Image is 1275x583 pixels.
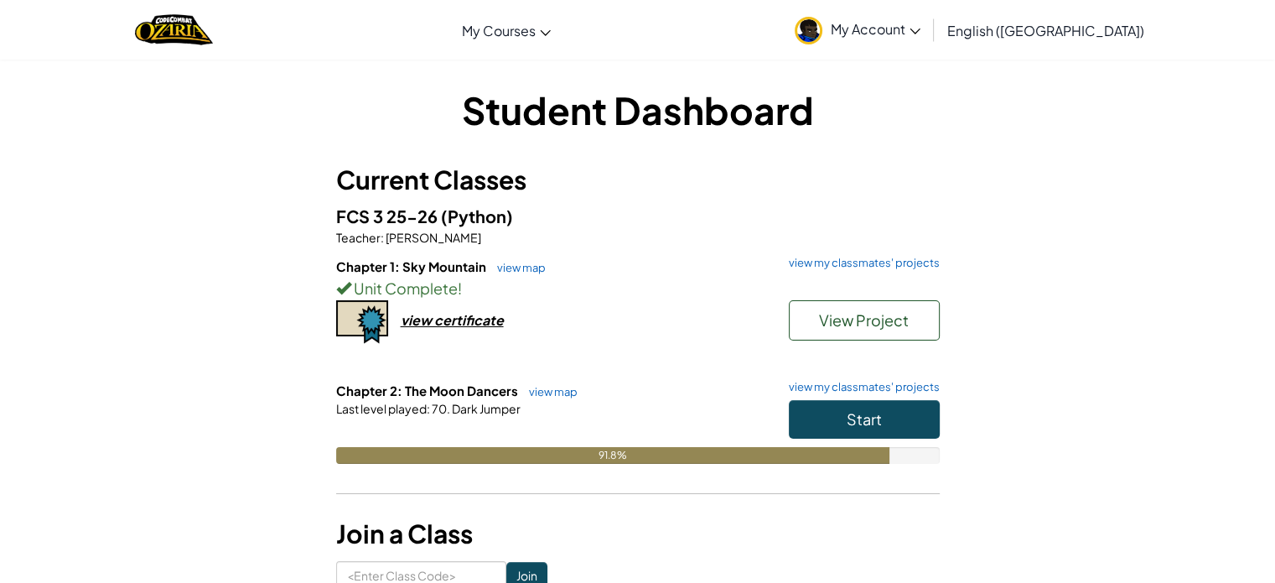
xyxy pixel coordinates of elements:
[336,447,890,464] div: 91.8%
[454,8,559,53] a: My Courses
[786,3,929,56] a: My Account
[336,84,940,136] h1: Student Dashboard
[780,258,940,268] a: view my classmates' projects
[789,400,940,439] button: Start
[831,20,920,38] span: My Account
[351,278,458,298] span: Unit Complete
[427,401,430,416] span: :
[789,300,940,341] button: View Project
[521,385,578,398] a: view map
[441,206,513,226] span: (Python)
[336,230,381,245] span: Teacher
[819,310,909,330] span: View Project
[430,401,450,416] span: 70.
[336,161,940,199] h3: Current Classes
[847,409,882,429] span: Start
[384,230,481,245] span: [PERSON_NAME]
[381,230,384,245] span: :
[947,22,1144,39] span: English ([GEOGRAPHIC_DATA])
[336,311,504,329] a: view certificate
[135,13,213,47] a: Ozaria by CodeCombat logo
[336,300,388,344] img: certificate-icon.png
[336,258,489,274] span: Chapter 1: Sky Mountain
[450,401,521,416] span: Dark Jumper
[336,383,521,398] span: Chapter 2: The Moon Dancers
[795,17,822,44] img: avatar
[336,515,940,553] h3: Join a Class
[336,206,441,226] span: FCS 3 25-26
[462,22,536,39] span: My Courses
[401,311,504,329] div: view certificate
[780,382,940,393] a: view my classmates' projects
[336,401,427,416] span: Last level played
[939,8,1153,53] a: English ([GEOGRAPHIC_DATA])
[458,278,462,298] span: !
[135,13,213,47] img: Home
[489,261,546,274] a: view map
